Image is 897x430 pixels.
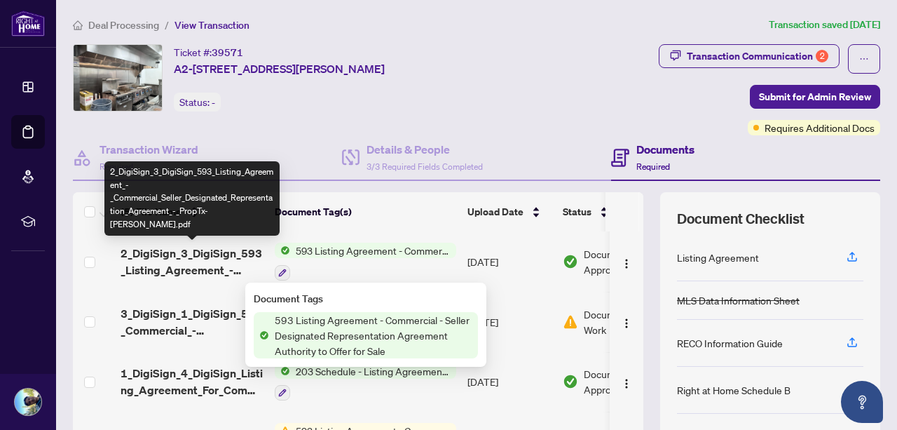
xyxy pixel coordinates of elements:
[677,209,804,229] span: Document Checklist
[121,245,263,278] span: 2_DigiSign_3_DigiSign_593_Listing_Agreement_-_Commercial_Seller_Designated_Representation_Agreeme...
[557,192,676,231] th: Status
[621,258,632,269] img: Logo
[615,311,638,333] button: Logo
[165,17,169,33] li: /
[636,141,694,158] h4: Documents
[467,204,523,220] span: Upload Date
[765,120,875,135] span: Requires Additional Docs
[759,86,871,108] span: Submit for Admin Review
[677,335,783,351] div: RECO Information Guide
[687,45,828,67] div: Transaction Communication
[462,231,557,292] td: [DATE]
[275,363,456,401] button: Status Icon203 Schedule - Listing Agreement Authority to Offer for Sale
[841,381,883,423] button: Open asap
[275,363,290,379] img: Status Icon
[88,19,159,32] span: Deal Processing
[677,250,759,265] div: Listing Agreement
[121,365,263,398] span: 1_DigiSign_4_DigiSign_Listing_Agreement_For_Commercial_Sale_-_Schedule_A__1_.pdf
[462,292,557,352] td: [DATE]
[584,366,671,397] span: Document Approved
[11,11,45,36] img: logo
[121,305,263,339] span: 3_DigiSign_1_DigiSign_590_Commercial_-_Sale_MLS_Data_Information_Form_-_PropTx-[PERSON_NAME].pdf
[290,243,456,258] span: 593 Listing Agreement - Commercial - Seller Designated Representation Agreement Authority to Offe...
[104,161,280,236] div: 2_DigiSign_3_DigiSign_593_Listing_Agreement_-_Commercial_Seller_Designated_Representation_Agreeme...
[174,19,249,32] span: View Transaction
[615,370,638,393] button: Logo
[462,192,557,231] th: Upload Date
[563,204,591,220] span: Status
[174,44,243,60] div: Ticket #:
[615,250,638,273] button: Logo
[254,328,269,343] img: Status Icon
[462,352,557,412] td: [DATE]
[584,307,671,337] span: Document Needs Work
[563,314,578,330] img: Document Status
[677,293,800,308] div: MLS Data Information Sheet
[816,50,828,62] div: 2
[174,60,385,77] span: A2-[STREET_ADDRESS][PERSON_NAME]
[254,291,478,307] div: Document Tags
[275,243,456,281] button: Status Icon593 Listing Agreement - Commercial - Seller Designated Representation Agreement Author...
[677,382,790,398] div: Right at Home Schedule B
[73,20,83,30] span: home
[621,318,632,329] img: Logo
[212,96,215,109] span: -
[275,243,290,258] img: Status Icon
[769,17,880,33] article: Transaction saved [DATE]
[100,141,198,158] h4: Transaction Wizard
[563,374,578,389] img: Document Status
[859,54,869,64] span: ellipsis
[367,141,483,158] h4: Details & People
[269,312,478,358] span: 593 Listing Agreement - Commercial - Seller Designated Representation Agreement Authority to Offe...
[74,45,162,111] img: IMG-W12193045_1.jpg
[15,389,41,415] img: Profile Icon
[269,192,462,231] th: Document Tag(s)
[100,161,133,172] span: Required
[750,85,880,109] button: Submit for Admin Review
[636,161,670,172] span: Required
[621,378,632,389] img: Logo
[174,93,221,112] div: Status:
[290,363,456,379] span: 203 Schedule - Listing Agreement Authority to Offer for Sale
[659,44,840,68] button: Transaction Communication2
[563,254,578,269] img: Document Status
[584,246,671,277] span: Document Approved
[212,46,243,59] span: 39571
[367,161,483,172] span: 3/3 Required Fields Completed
